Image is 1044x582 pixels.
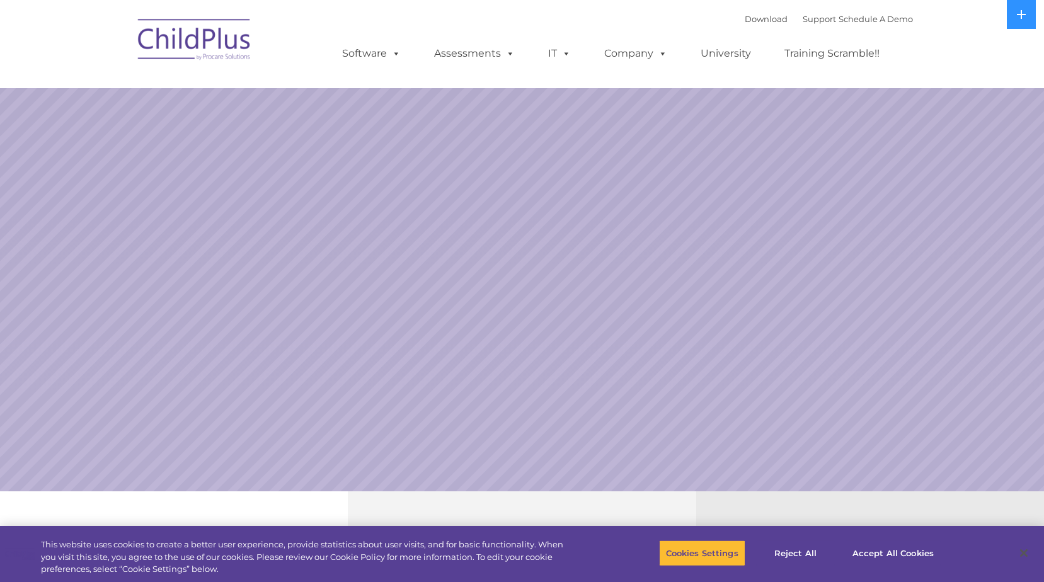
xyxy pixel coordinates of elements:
[422,41,527,66] a: Assessments
[688,41,764,66] a: University
[330,41,413,66] a: Software
[839,14,913,24] a: Schedule A Demo
[659,540,745,566] button: Cookies Settings
[846,540,941,566] button: Accept All Cookies
[803,14,836,24] a: Support
[745,14,788,24] a: Download
[756,540,835,566] button: Reject All
[745,14,913,24] font: |
[772,41,892,66] a: Training Scramble!!
[536,41,583,66] a: IT
[1010,539,1038,567] button: Close
[592,41,680,66] a: Company
[41,539,574,576] div: This website uses cookies to create a better user experience, provide statistics about user visit...
[132,10,258,73] img: ChildPlus by Procare Solutions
